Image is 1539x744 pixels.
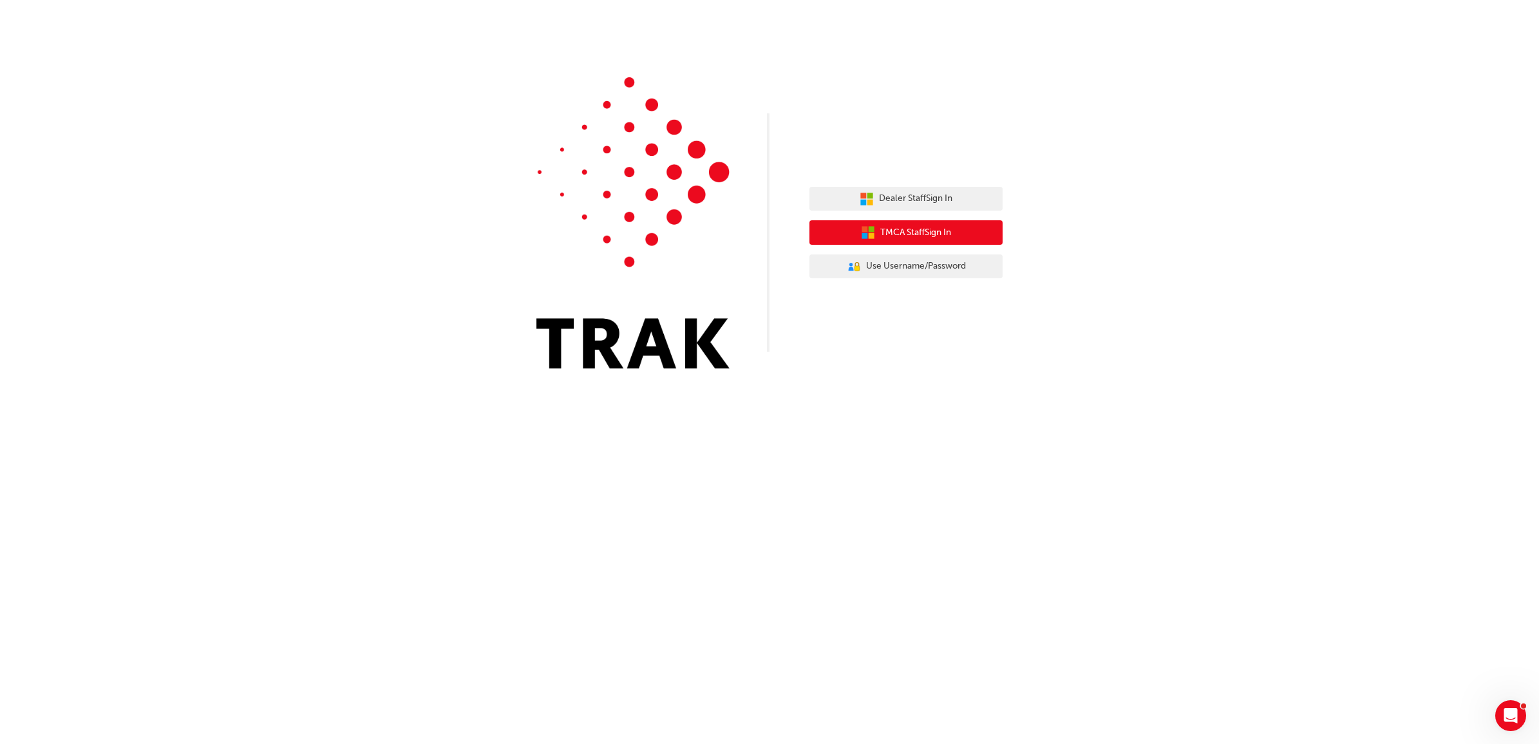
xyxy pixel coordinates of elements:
[879,191,952,206] span: Dealer Staff Sign In
[536,77,730,368] img: Trak
[809,220,1003,245] button: TMCA StaffSign In
[1495,700,1526,731] iframe: Intercom live chat
[809,254,1003,279] button: Use Username/Password
[880,225,951,240] span: TMCA Staff Sign In
[809,187,1003,211] button: Dealer StaffSign In
[866,259,966,274] span: Use Username/Password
